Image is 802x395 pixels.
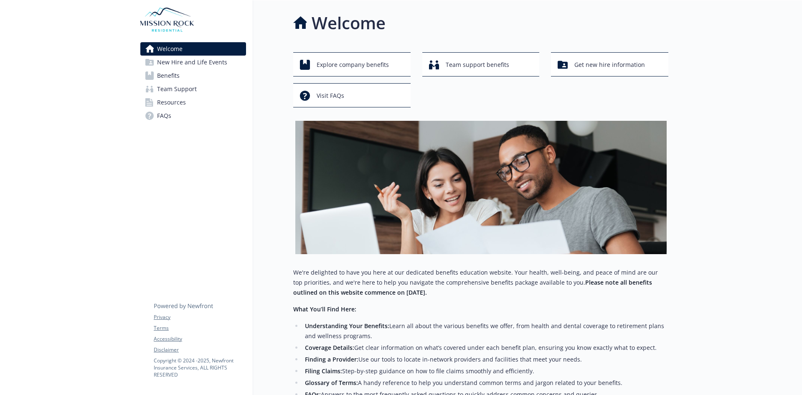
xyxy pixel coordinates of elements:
[293,268,668,298] p: We're delighted to have you here at our dedicated benefits education website. Your health, well-b...
[157,69,180,82] span: Benefits
[302,354,668,364] li: Use our tools to locate in-network providers and facilities that meet your needs.
[305,344,354,352] strong: Coverage Details:
[302,366,668,376] li: Step-by-step guidance on how to file claims smoothly and efficiently.
[574,57,645,73] span: Get new hire information
[293,52,411,76] button: Explore company benefits
[154,335,246,343] a: Accessibility
[295,121,667,254] img: overview page banner
[305,379,358,387] strong: Glossary of Terms:
[154,324,246,332] a: Terms
[293,305,356,313] strong: What You’ll Find Here:
[317,88,344,104] span: Visit FAQs
[317,57,389,73] span: Explore company benefits
[305,367,342,375] strong: Filing Claims:
[157,96,186,109] span: Resources
[302,378,668,388] li: A handy reference to help you understand common terms and jargon related to your benefits.
[157,82,197,96] span: Team Support
[140,56,246,69] a: New Hire and Life Events
[140,42,246,56] a: Welcome
[140,69,246,82] a: Benefits
[312,10,386,36] h1: Welcome
[157,56,227,69] span: New Hire and Life Events
[140,96,246,109] a: Resources
[302,343,668,353] li: Get clear information on what’s covered under each benefit plan, ensuring you know exactly what t...
[140,109,246,122] a: FAQs
[154,346,246,354] a: Disclaimer
[157,42,183,56] span: Welcome
[551,52,668,76] button: Get new hire information
[305,355,358,363] strong: Finding a Provider:
[302,321,668,341] li: Learn all about the various benefits we offer, from health and dental coverage to retirement plan...
[157,109,171,122] span: FAQs
[140,82,246,96] a: Team Support
[446,57,509,73] span: Team support benefits
[422,52,540,76] button: Team support benefits
[305,322,389,330] strong: Understanding Your Benefits:
[154,357,246,378] p: Copyright © 2024 - 2025 , Newfront Insurance Services, ALL RIGHTS RESERVED
[293,83,411,107] button: Visit FAQs
[154,313,246,321] a: Privacy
